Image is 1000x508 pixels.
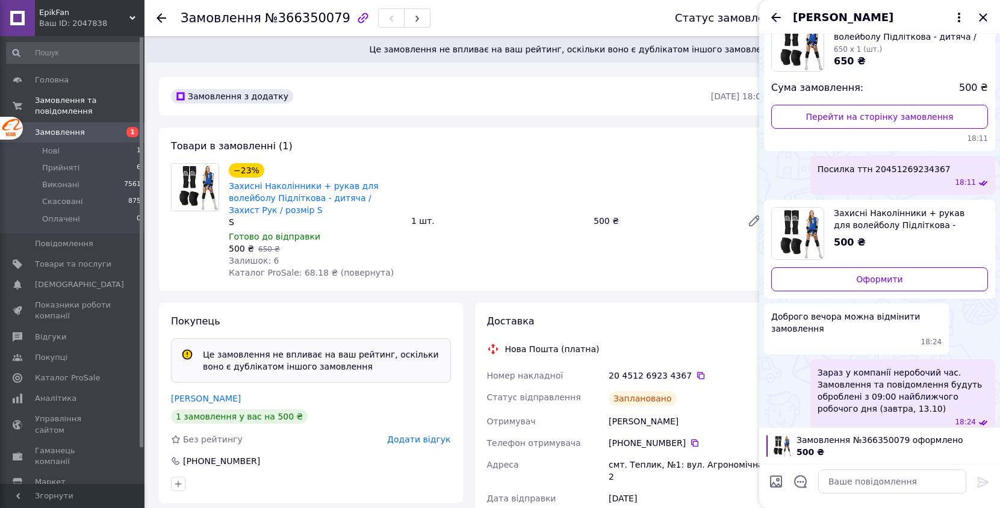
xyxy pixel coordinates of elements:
[487,494,556,503] span: Дата відправки
[171,315,220,327] span: Покупець
[976,10,990,25] button: Закрити
[171,89,293,104] div: Замовлення з додатку
[124,179,141,190] span: 7561
[771,134,988,144] span: 18:11 12.10.2025
[769,10,783,25] button: Назад
[771,311,942,335] span: Доброго вечора можна відмінити замовлення
[487,460,519,469] span: Адреса
[606,454,769,488] div: смт. Теплик, №1: вул. Агрономічна, 2
[770,435,792,457] img: 6566514280_w100_h100_zaschitnye-nakolenniki-.jpg
[771,81,863,95] span: Сума замовлення:
[181,11,261,25] span: Замовлення
[137,146,141,156] span: 1
[793,10,966,25] button: [PERSON_NAME]
[35,300,111,321] span: Показники роботи компанії
[171,394,241,403] a: [PERSON_NAME]
[137,214,141,225] span: 0
[797,447,824,457] span: 500 ₴
[39,7,129,18] span: EpikFan
[229,232,320,241] span: Готово до відправки
[42,163,79,173] span: Прийняті
[137,163,141,173] span: 6
[955,417,976,427] span: 18:24 12.10.2025
[258,245,280,253] span: 650 ₴
[35,238,93,249] span: Повідомлення
[793,474,809,489] button: Відкрити шаблони відповідей
[229,163,264,178] div: −23%
[959,81,988,95] span: 500 ₴
[229,256,279,265] span: Залишок: 6
[589,212,738,229] div: 500 ₴
[487,417,536,426] span: Отримувач
[182,455,261,467] div: [PHONE_NUMBER]
[771,207,988,260] a: Переглянути товар
[487,392,581,402] span: Статус відправлення
[818,367,988,415] span: Зараз у компанії неробочий час. Замовлення та повідомлення будуть оброблені з 09:00 найближчого р...
[42,214,80,225] span: Оплачені
[742,209,766,233] a: Редагувати
[772,19,824,71] img: 6566514280_w100_h100_zaschitnye-nakolenniki-.jpg
[487,371,564,380] span: Номер накладної
[42,196,83,207] span: Скасовані
[771,267,988,291] a: Оформити
[35,393,76,404] span: Аналітика
[711,91,766,101] time: [DATE] 18:09
[229,244,254,253] span: 500 ₴
[42,146,60,156] span: Нові
[772,208,824,259] img: 6566514280_w640_h640_zaschitnye-nakolenniki-.jpg
[609,370,766,382] div: 20 4512 6923 4367
[35,352,67,363] span: Покупці
[793,10,893,25] span: [PERSON_NAME]
[35,373,100,383] span: Каталог ProSale
[834,207,978,231] span: Захисні Наколінники + рукав для волейболу Підліткова - дитяча / Захист Рук / розмір S
[265,11,350,25] span: №366350079
[502,343,603,355] div: Нова Пошта (платна)
[609,437,766,449] div: [PHONE_NUMBER]
[35,332,66,342] span: Відгуки
[171,409,308,424] div: 1 замовлення у вас на 500 ₴
[39,18,144,29] div: Ваш ID: 2047838
[487,315,535,327] span: Доставка
[818,163,951,175] span: Посилка ттн 20451269234367
[606,410,769,432] div: [PERSON_NAME]
[955,178,976,188] span: 18:11 12.10.2025
[126,127,138,137] span: 1
[35,95,144,117] span: Замовлення та повідомлення
[609,391,677,406] div: Заплановано
[834,45,882,54] span: 650 x 1 (шт.)
[771,105,988,129] a: Перейти на сторінку замовлення
[834,237,866,248] span: 500 ₴
[229,268,394,277] span: Каталог ProSale: 68.18 ₴ (повернута)
[487,438,581,448] span: Телефон отримувача
[675,12,786,24] div: Статус замовлення
[406,212,589,229] div: 1 шт.
[35,445,111,467] span: Гаманець компанії
[35,259,111,270] span: Товари та послуги
[834,55,866,67] span: 650 ₴
[198,348,446,373] div: Це замовлення не впливає на ваш рейтинг, оскільки воно є дублікатом іншого замовлення
[35,75,69,85] span: Головна
[35,279,124,290] span: [DEMOGRAPHIC_DATA]
[128,196,141,207] span: 875
[229,181,379,215] a: Захисні Наколінники + рукав для волейболу Підліткова - дитяча / Захист Рук / розмір S
[35,477,66,488] span: Маркет
[797,434,993,446] span: Замовлення №366350079 оформлено
[183,435,243,444] span: Без рейтингу
[387,435,450,444] span: Додати відгук
[171,140,293,152] span: Товари в замовленні (1)
[42,179,79,190] span: Виконані
[172,164,219,211] img: Захисні Наколінники + рукав для волейболу Підліткова - дитяча / Захист Рук / розмір S
[35,127,85,138] span: Замовлення
[229,216,402,228] div: S
[161,43,986,55] span: Це замовлення не впливає на ваш рейтинг, оскільки воно є дублікатом іншого замовлення
[157,12,166,24] div: Повернутися назад
[6,42,142,64] input: Пошук
[35,414,111,435] span: Управління сайтом
[921,337,942,347] span: 18:24 12.10.2025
